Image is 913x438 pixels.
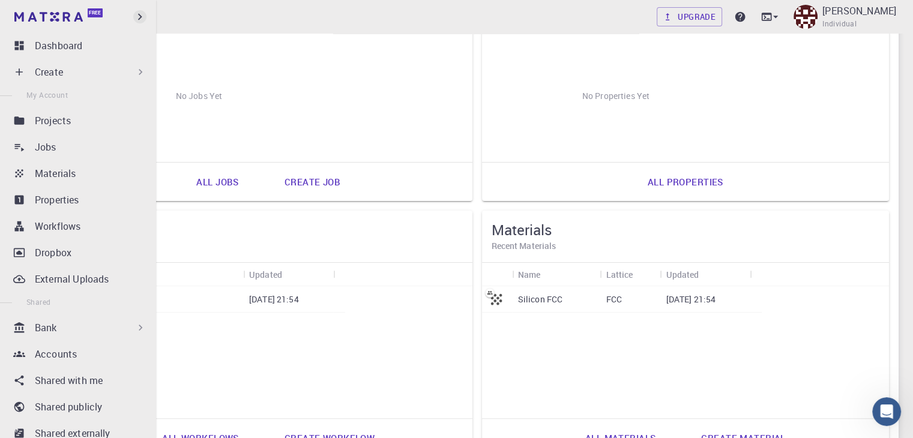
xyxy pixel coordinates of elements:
div: Lattice [600,263,660,286]
p: [DATE] 21:54 [249,293,299,305]
p: Dropbox [35,245,71,260]
p: [PERSON_NAME] [822,4,896,18]
button: Sort [282,265,301,284]
p: Materials [35,166,76,181]
div: No Properties Yet [482,30,750,162]
img: Elira Solano [794,5,818,29]
p: Properties [35,193,79,207]
a: Create job [271,167,354,196]
p: External Uploads [35,272,109,286]
a: All properties [634,167,737,196]
div: No Jobs Yet [65,30,333,162]
a: Projects [10,109,151,133]
a: Jobs [10,135,151,159]
div: Name [512,263,600,286]
div: Updated [243,263,333,286]
iframe: Intercom live chat [872,397,901,426]
p: Silicon FCC [518,293,563,305]
span: My Account [26,90,68,100]
p: Projects [35,113,71,128]
span: Individual [822,18,857,30]
a: Accounts [10,342,151,366]
a: Properties [10,188,151,212]
div: Lattice [606,263,633,286]
span: Shared [26,297,50,307]
span: Podrška [23,8,67,19]
a: Dashboard [10,34,151,58]
h6: Recent Workflows [74,239,463,253]
p: Workflows [35,219,80,233]
p: Accounts [35,347,77,361]
p: Shared publicly [35,400,102,414]
h5: Materials [492,220,880,239]
h6: Recent Materials [492,239,880,253]
img: logo [14,12,83,22]
div: Name [95,263,243,286]
p: [DATE] 21:54 [666,293,716,305]
div: Name [518,263,541,286]
div: Updated [666,263,699,286]
a: All jobs [183,167,252,196]
p: FCC [606,293,621,305]
a: Upgrade [657,7,722,26]
a: External Uploads [10,267,151,291]
button: Sort [540,265,559,284]
div: Bank [10,316,151,340]
div: Create [10,60,151,84]
a: Shared with me [10,368,151,392]
button: Sort [633,265,652,284]
a: Workflows [10,214,151,238]
p: Create [35,65,63,79]
h5: Workflows [74,220,463,239]
div: Updated [660,263,750,286]
button: Sort [699,265,718,284]
p: Bank [35,320,57,335]
a: Dropbox [10,241,151,265]
a: Shared publicly [10,395,151,419]
div: Icon [482,263,512,286]
a: Materials [10,161,151,185]
p: Jobs [35,140,56,154]
div: Updated [249,263,282,286]
p: Dashboard [35,38,82,53]
p: Shared with me [35,373,103,388]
